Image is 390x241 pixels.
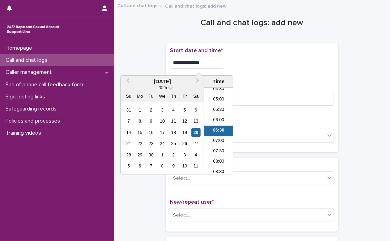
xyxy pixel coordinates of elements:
div: Choose Monday, October 6th, 2025 [135,162,145,171]
div: Choose Saturday, September 6th, 2025 [191,105,201,115]
div: Choose Friday, October 10th, 2025 [180,162,189,171]
div: Choose Thursday, September 4th, 2025 [169,105,178,115]
div: Choose Tuesday, October 7th, 2025 [146,162,156,171]
li: 05:00 [204,95,233,105]
div: Choose Sunday, September 7th, 2025 [124,117,133,126]
p: Policies and processes [3,118,66,124]
div: Choose Sunday, September 28th, 2025 [124,150,133,160]
div: Choose Wednesday, September 24th, 2025 [158,139,167,148]
span: 2025 [157,85,167,90]
div: Choose Saturday, September 20th, 2025 [191,128,201,137]
button: Next Month [193,76,204,87]
p: Call and chat logs [3,57,53,64]
div: Choose Friday, October 3rd, 2025 [180,150,189,160]
div: Choose Saturday, September 13th, 2025 [191,117,201,126]
div: Choose Monday, September 29th, 2025 [135,150,145,160]
li: 04:30 [204,85,233,95]
div: Choose Monday, September 8th, 2025 [135,117,145,126]
div: Choose Thursday, September 11th, 2025 [169,117,178,126]
div: Time [206,78,231,85]
div: Choose Friday, September 19th, 2025 [180,128,189,137]
img: rhQMoQhaT3yELyF149Cw [6,22,61,36]
li: 08:30 [204,167,233,178]
div: Su [124,92,133,101]
li: 07:30 [204,147,233,157]
p: Signposting links [3,94,51,100]
span: New/repeat user [170,199,214,205]
div: Choose Tuesday, September 2nd, 2025 [146,105,156,115]
div: Choose Tuesday, September 9th, 2025 [146,117,156,126]
p: End of phone call feedback form [3,81,89,88]
div: Choose Wednesday, October 1st, 2025 [158,150,167,160]
div: Choose Sunday, August 31st, 2025 [124,105,133,115]
div: Choose Saturday, October 4th, 2025 [191,150,201,160]
button: Previous Month [121,76,133,87]
div: Choose Tuesday, September 30th, 2025 [146,150,156,160]
div: Sa [191,92,201,101]
li: 06:00 [204,116,233,126]
li: 05:30 [204,105,233,116]
div: Choose Sunday, September 14th, 2025 [124,128,133,137]
div: We [158,92,167,101]
div: Choose Monday, September 1st, 2025 [135,105,145,115]
a: Call and chat logs [117,1,157,9]
div: Choose Thursday, September 18th, 2025 [169,128,178,137]
div: Choose Sunday, September 21st, 2025 [124,139,133,148]
div: Select... [173,212,190,219]
div: Th [169,92,178,101]
h1: Call and chat logs: add new [166,18,338,28]
li: 08:00 [204,157,233,167]
div: Choose Monday, September 15th, 2025 [135,128,145,137]
div: Choose Sunday, October 5th, 2025 [124,162,133,171]
div: Choose Saturday, September 27th, 2025 [191,139,201,148]
p: Homepage [3,45,38,51]
div: Choose Wednesday, September 10th, 2025 [158,117,167,126]
li: 07:00 [204,136,233,147]
p: Caller management [3,69,57,76]
div: Choose Friday, September 26th, 2025 [180,139,189,148]
div: Tu [146,92,156,101]
div: month 2025-09 [123,105,202,172]
div: Choose Thursday, October 2nd, 2025 [169,150,178,160]
li: 06:30 [204,126,233,136]
p: Call and chat logs: add new [165,2,227,9]
div: Choose Tuesday, September 23rd, 2025 [146,139,156,148]
div: Choose Thursday, September 25th, 2025 [169,139,178,148]
div: Choose Wednesday, October 8th, 2025 [158,162,167,171]
div: Select... [173,175,190,182]
div: Choose Saturday, October 11th, 2025 [191,162,201,171]
div: Choose Friday, September 12th, 2025 [180,117,189,126]
div: Choose Tuesday, September 16th, 2025 [146,128,156,137]
div: [DATE] [121,78,204,85]
p: Safeguarding records [3,106,62,112]
div: Mo [135,92,145,101]
div: Choose Monday, September 22nd, 2025 [135,139,145,148]
div: Choose Wednesday, September 3rd, 2025 [158,105,167,115]
div: Choose Friday, September 5th, 2025 [180,105,189,115]
div: Fr [180,92,189,101]
div: Choose Thursday, October 9th, 2025 [169,162,178,171]
p: Training videos [3,130,47,136]
div: Choose Wednesday, September 17th, 2025 [158,128,167,137]
span: Start date and time [170,48,223,53]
